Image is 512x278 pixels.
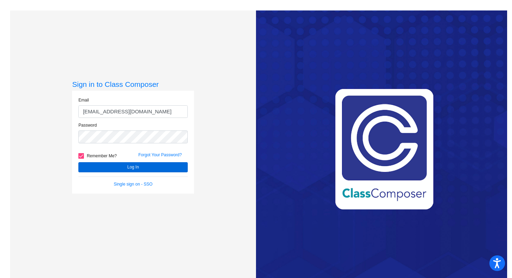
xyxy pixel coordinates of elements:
a: Single sign on - SSO [114,182,153,187]
button: Log In [78,162,188,172]
label: Password [78,122,97,128]
a: Forgot Your Password? [138,152,182,157]
h3: Sign in to Class Composer [72,80,194,89]
span: Remember Me? [87,152,117,160]
label: Email [78,97,89,103]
